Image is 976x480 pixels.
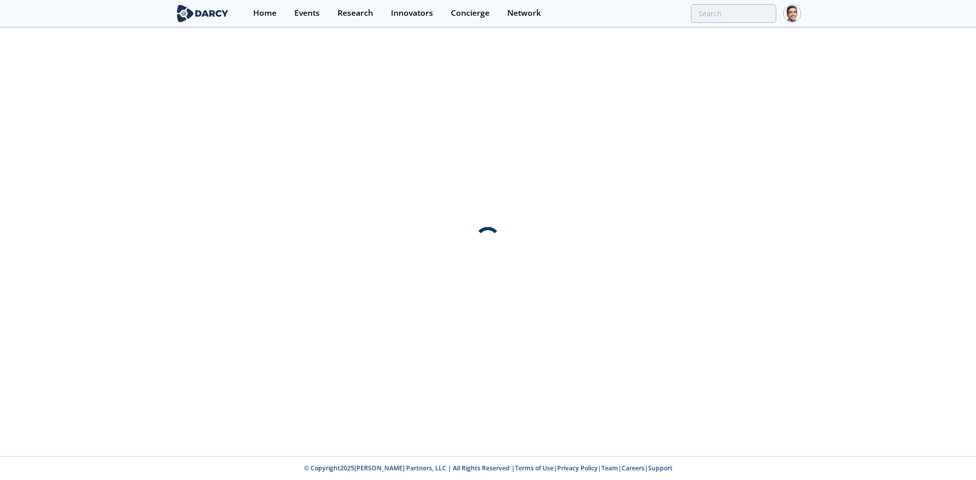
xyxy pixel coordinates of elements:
input: Advanced Search [691,4,776,23]
img: logo-wide.svg [175,5,230,22]
a: Support [648,464,673,472]
div: Events [294,9,320,17]
div: Innovators [391,9,433,17]
p: © Copyright 2025 [PERSON_NAME] Partners, LLC | All Rights Reserved | | | | | [112,464,864,473]
div: Research [338,9,373,17]
img: Profile [783,5,801,22]
a: Privacy Policy [557,464,598,472]
a: Careers [622,464,645,472]
a: Team [601,464,618,472]
div: Network [507,9,541,17]
div: Concierge [451,9,490,17]
div: Home [253,9,277,17]
a: Terms of Use [515,464,554,472]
